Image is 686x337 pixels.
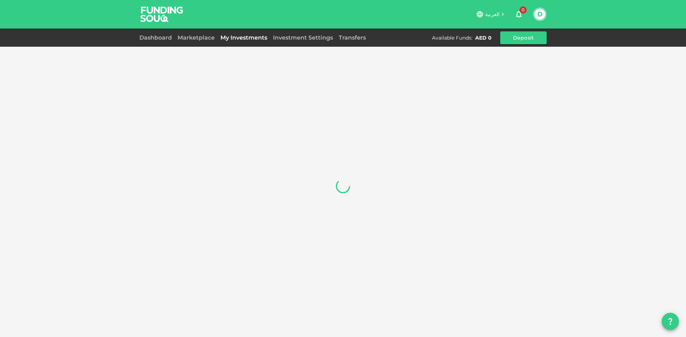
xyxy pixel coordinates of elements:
button: D [535,9,545,20]
button: Deposit [500,31,547,44]
a: Dashboard [139,34,175,41]
span: 0 [520,6,527,14]
a: Investment Settings [270,34,336,41]
div: Available Funds : [432,34,472,41]
div: AED 0 [475,34,492,41]
a: My Investments [218,34,270,41]
span: العربية [485,11,499,17]
button: question [662,313,679,330]
a: Marketplace [175,34,218,41]
button: 0 [512,7,526,21]
a: Transfers [336,34,369,41]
